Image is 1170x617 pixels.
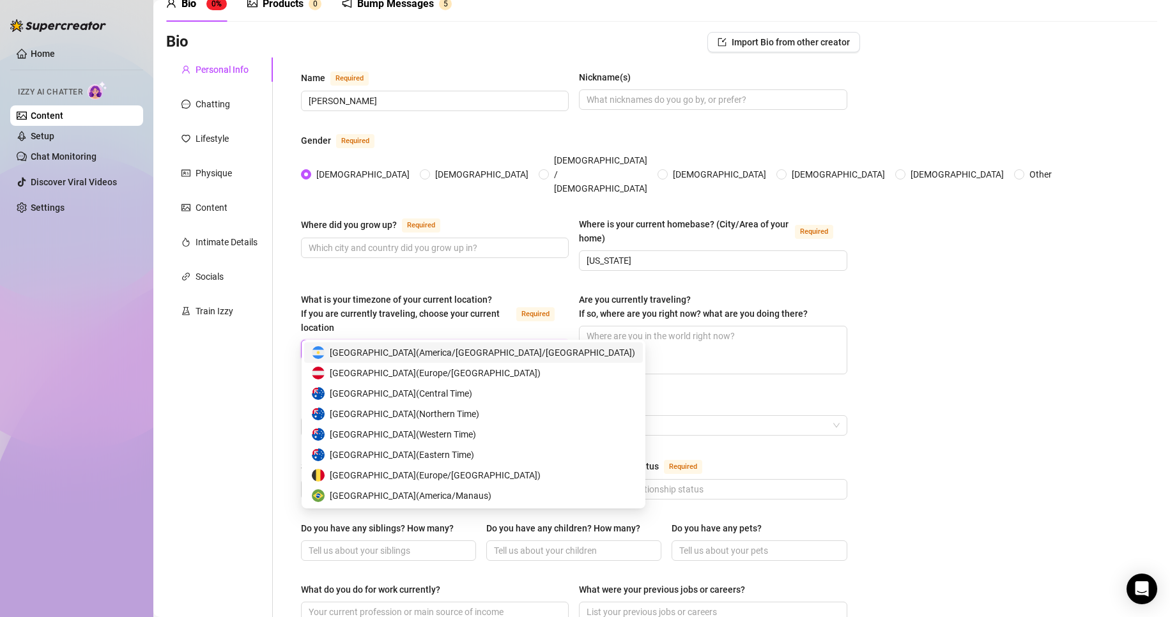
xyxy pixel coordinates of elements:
[718,38,727,47] span: import
[312,469,325,482] img: be
[312,428,325,441] img: au
[196,235,258,249] div: Intimate Details
[181,203,190,212] span: picture
[301,397,342,411] div: Birth Date
[181,238,190,247] span: fire
[587,254,836,268] input: Where is your current homebase? (City/Area of your home)
[787,167,890,181] span: [DEMOGRAPHIC_DATA]
[795,225,833,239] span: Required
[330,346,635,360] span: [GEOGRAPHIC_DATA] ( America/[GEOGRAPHIC_DATA]/[GEOGRAPHIC_DATA] )
[10,19,106,32] img: logo-BBDzfeDw.svg
[309,544,466,558] input: Do you have any siblings? How many?
[301,70,383,86] label: Name
[181,134,190,143] span: heart
[579,459,716,474] label: Relationship Status
[196,132,229,146] div: Lifestyle
[905,167,1009,181] span: [DEMOGRAPHIC_DATA]
[311,167,415,181] span: [DEMOGRAPHIC_DATA]
[312,489,325,502] img: br
[31,131,54,141] a: Setup
[196,63,249,77] div: Personal Info
[88,81,107,100] img: AI Chatter
[330,72,369,86] span: Required
[196,97,230,111] div: Chatting
[31,110,63,121] a: Content
[31,49,55,59] a: Home
[301,459,377,473] div: Sexual Orientation
[587,482,836,496] input: Relationship Status
[181,307,190,316] span: experiment
[181,169,190,178] span: idcard
[336,134,374,148] span: Required
[31,151,96,162] a: Chat Monitoring
[679,544,836,558] input: Do you have any pets?
[181,65,190,74] span: user
[579,583,754,597] label: What were your previous jobs or careers?
[672,521,762,535] div: Do you have any pets?
[330,366,541,380] span: [GEOGRAPHIC_DATA] ( Europe/[GEOGRAPHIC_DATA] )
[301,294,500,333] span: What is your timezone of your current location? If you are currently traveling, choose your curre...
[31,177,117,187] a: Discover Viral Videos
[330,468,541,482] span: [GEOGRAPHIC_DATA] ( Europe/[GEOGRAPHIC_DATA] )
[486,521,640,535] div: Do you have any children? How many?
[430,167,534,181] span: [DEMOGRAPHIC_DATA]
[330,386,472,400] span: [GEOGRAPHIC_DATA] ( Central Time )
[1024,167,1057,181] span: Other
[301,396,399,411] label: Birth Date
[587,93,836,107] input: Nickname(s)
[312,387,325,400] img: au
[301,218,397,232] div: Where did you grow up?
[181,272,190,281] span: link
[330,407,479,421] span: [GEOGRAPHIC_DATA] ( Northern Time )
[301,583,449,597] label: What do you do for work currently?
[312,346,325,359] img: ar
[31,202,65,213] a: Settings
[301,521,463,535] label: Do you have any siblings? How many?
[196,201,227,215] div: Content
[301,583,440,597] div: What do you do for work currently?
[301,133,331,148] div: Gender
[309,94,558,108] input: Name
[672,521,771,535] label: Do you have any pets?
[196,304,233,318] div: Train Izzy
[579,583,745,597] div: What were your previous jobs or careers?
[1127,574,1157,604] div: Open Intercom Messenger
[579,70,640,84] label: Nickname(s)
[312,448,325,461] img: au
[301,459,435,474] label: Sexual Orientation
[301,521,454,535] div: Do you have any siblings? How many?
[494,544,651,558] input: Do you have any children? How many?
[707,32,860,52] button: Import Bio from other creator
[668,167,771,181] span: [DEMOGRAPHIC_DATA]
[196,166,232,180] div: Physique
[330,489,491,503] span: [GEOGRAPHIC_DATA] ( America/Manaus )
[301,71,325,85] div: Name
[579,294,808,319] span: Are you currently traveling? If so, where are you right now? what are you doing there?
[330,448,474,462] span: [GEOGRAPHIC_DATA] ( Eastern Time )
[579,217,789,245] div: Where is your current homebase? (City/Area of your home)
[301,133,389,148] label: Gender
[301,217,454,232] label: Where did you grow up?
[312,408,325,420] img: au
[549,153,652,195] span: [DEMOGRAPHIC_DATA] / [DEMOGRAPHIC_DATA]
[664,460,702,474] span: Required
[309,241,558,255] input: Where did you grow up?
[181,100,190,109] span: message
[196,270,224,284] div: Socials
[330,427,476,441] span: [GEOGRAPHIC_DATA] ( Western Time )
[402,218,440,232] span: Required
[18,86,82,98] span: Izzy AI Chatter
[166,32,189,52] h3: Bio
[486,521,649,535] label: Do you have any children? How many?
[732,37,850,47] span: Import Bio from other creator
[579,217,847,245] label: Where is your current homebase? (City/Area of your home)
[312,367,325,379] img: at
[579,70,631,84] div: Nickname(s)
[516,307,555,321] span: Required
